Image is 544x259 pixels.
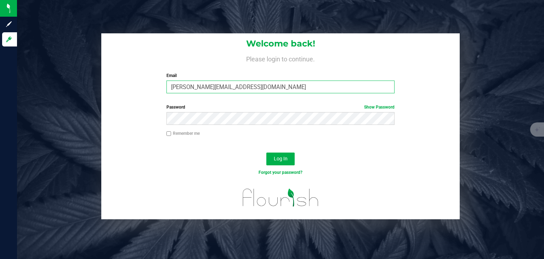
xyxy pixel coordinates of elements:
span: Log In [274,156,288,161]
img: flourish_logo.svg [236,183,325,212]
span: Password [166,105,185,110]
inline-svg: Log in [5,36,12,43]
input: Remember me [166,131,171,136]
h4: Please login to continue. [101,54,460,62]
a: Forgot your password? [259,170,302,175]
label: Email [166,72,395,79]
button: Log In [266,153,295,165]
label: Remember me [166,130,200,137]
inline-svg: Sign up [5,21,12,28]
a: Show Password [364,105,395,110]
h1: Welcome back! [101,39,460,48]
